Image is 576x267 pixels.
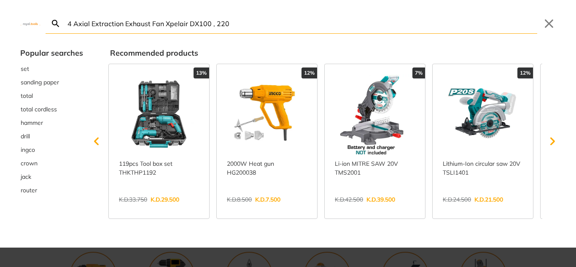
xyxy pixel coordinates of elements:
span: sanding paper [21,78,59,87]
div: Recommended products [110,47,556,59]
span: total cordless [21,105,57,114]
button: Select suggestion: router [20,183,83,197]
button: Select suggestion: total cordless [20,102,83,116]
input: Search… [66,13,537,33]
button: Select suggestion: ingco [20,143,83,156]
svg: Search [51,19,61,29]
div: Suggestion: drill [20,129,83,143]
button: Select suggestion: set [20,62,83,76]
div: 12% [517,67,533,78]
div: Suggestion: ingco [20,143,83,156]
div: Suggestion: set [20,62,83,76]
div: Suggestion: jack [20,170,83,183]
span: ingco [21,146,35,154]
div: Suggestion: sanding paper [20,76,83,89]
div: Suggestion: hammer [20,116,83,129]
div: Suggestion: total [20,89,83,102]
button: Select suggestion: sanding paper [20,76,83,89]
span: total [21,92,33,100]
button: Select suggestion: jack [20,170,83,183]
div: 12% [301,67,317,78]
button: Select suggestion: drill [20,129,83,143]
div: 13% [194,67,209,78]
div: Suggestion: total cordless [20,102,83,116]
svg: Scroll right [544,133,561,150]
svg: Scroll left [88,133,105,150]
div: Suggestion: crown [20,156,83,170]
span: crown [21,159,38,168]
button: Close [542,17,556,30]
div: Suggestion: router [20,183,83,197]
div: 7% [412,67,425,78]
div: Popular searches [20,47,83,59]
span: hammer [21,119,43,127]
img: Close [20,22,40,25]
span: jack [21,173,31,181]
button: Select suggestion: hammer [20,116,83,129]
span: drill [21,132,30,141]
button: Select suggestion: total [20,89,83,102]
span: router [21,186,37,195]
button: Select suggestion: crown [20,156,83,170]
span: set [21,65,29,73]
